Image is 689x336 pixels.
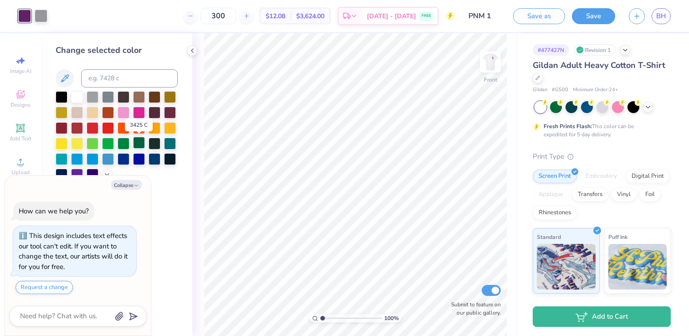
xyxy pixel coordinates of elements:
[572,8,615,24] button: Save
[652,8,671,24] a: BH
[10,67,31,75] span: Image AI
[296,11,324,21] span: $3,624.00
[608,244,667,289] img: Puff Ink
[10,101,31,109] span: Designs
[573,86,618,94] span: Minimum Order: 24 +
[580,170,623,183] div: Embroidery
[544,123,592,130] strong: Fresh Prints Flash:
[11,169,30,176] span: Upload
[15,281,73,294] button: Request a change
[537,232,561,242] span: Standard
[533,306,671,327] button: Add to Cart
[533,206,577,220] div: Rhinestones
[367,11,416,21] span: [DATE] - [DATE]
[639,188,661,202] div: Foil
[446,300,501,317] label: Submit to feature on our public gallery.
[544,122,656,139] div: This color can be expedited for 5 day delivery.
[656,11,666,21] span: BH
[201,8,236,24] input: – –
[533,44,569,56] div: # 477427N
[608,232,627,242] span: Puff Ink
[462,7,506,25] input: Untitled Design
[422,13,431,19] span: FREE
[574,44,616,56] div: Revision 1
[533,60,665,71] span: Gildan Adult Heavy Cotton T-Shirt
[56,44,178,57] div: Change selected color
[626,170,670,183] div: Digital Print
[484,76,497,84] div: Front
[19,207,89,216] div: How can we help you?
[384,314,399,322] span: 100 %
[266,11,285,21] span: $12.08
[611,188,637,202] div: Vinyl
[533,86,547,94] span: Gildan
[513,8,565,24] button: Save as
[125,119,153,131] div: 3425 C
[111,180,142,190] button: Collapse
[572,188,608,202] div: Transfers
[481,53,499,71] img: Front
[552,86,568,94] span: # G500
[533,188,569,202] div: Applique
[10,135,31,142] span: Add Text
[81,69,178,88] input: e.g. 7428 c
[537,244,596,289] img: Standard
[19,231,128,271] div: This design includes text effects our tool can't edit. If you want to change the text, our artist...
[533,151,671,162] div: Print Type
[533,170,577,183] div: Screen Print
